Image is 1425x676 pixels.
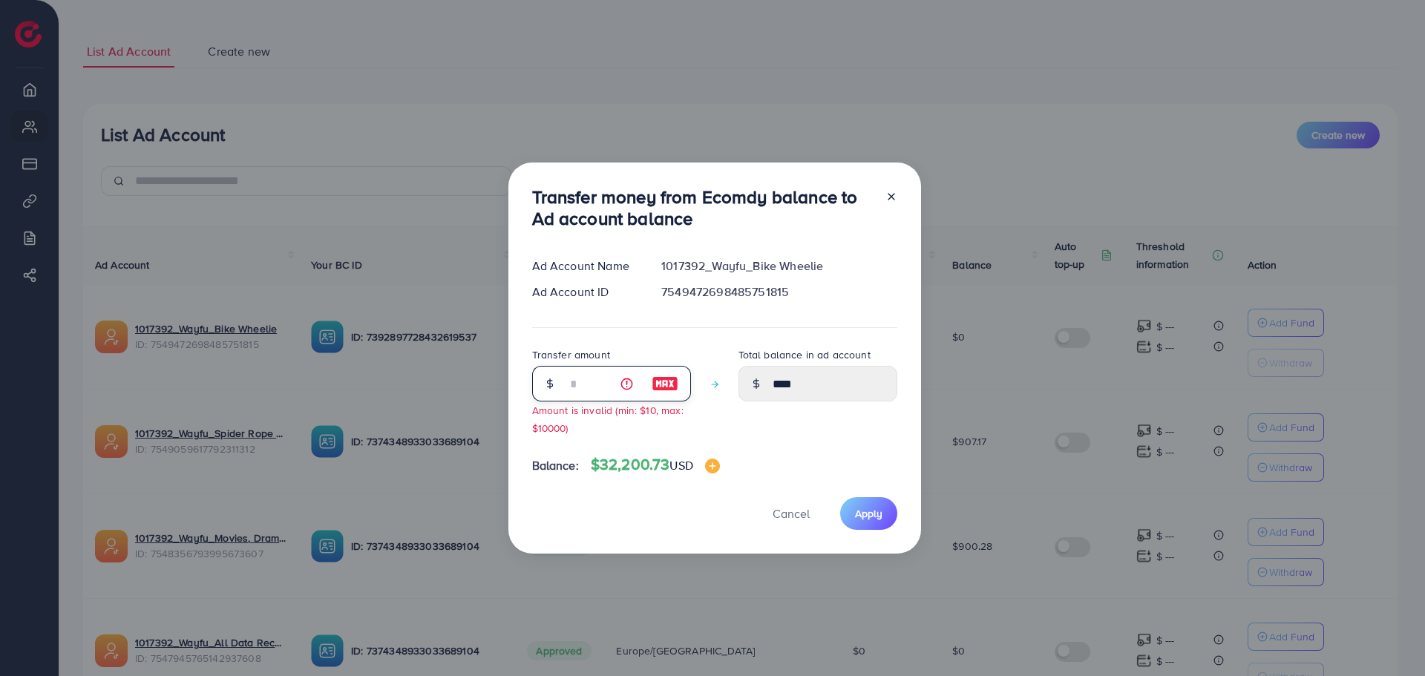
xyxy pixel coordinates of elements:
[738,347,871,362] label: Total balance in ad account
[669,457,692,473] span: USD
[532,457,579,474] span: Balance:
[773,505,810,522] span: Cancel
[520,283,650,301] div: Ad Account ID
[520,257,650,275] div: Ad Account Name
[649,257,908,275] div: 1017392_Wayfu_Bike Wheelie
[840,497,897,529] button: Apply
[1362,609,1414,665] iframe: Chat
[649,283,908,301] div: 7549472698485751815
[591,456,720,474] h4: $32,200.73
[532,186,874,229] h3: Transfer money from Ecomdy balance to Ad account balance
[705,459,720,473] img: image
[855,506,882,521] span: Apply
[532,403,684,434] small: Amount is invalid (min: $10, max: $10000)
[652,375,678,393] img: image
[754,497,828,529] button: Cancel
[532,347,610,362] label: Transfer amount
